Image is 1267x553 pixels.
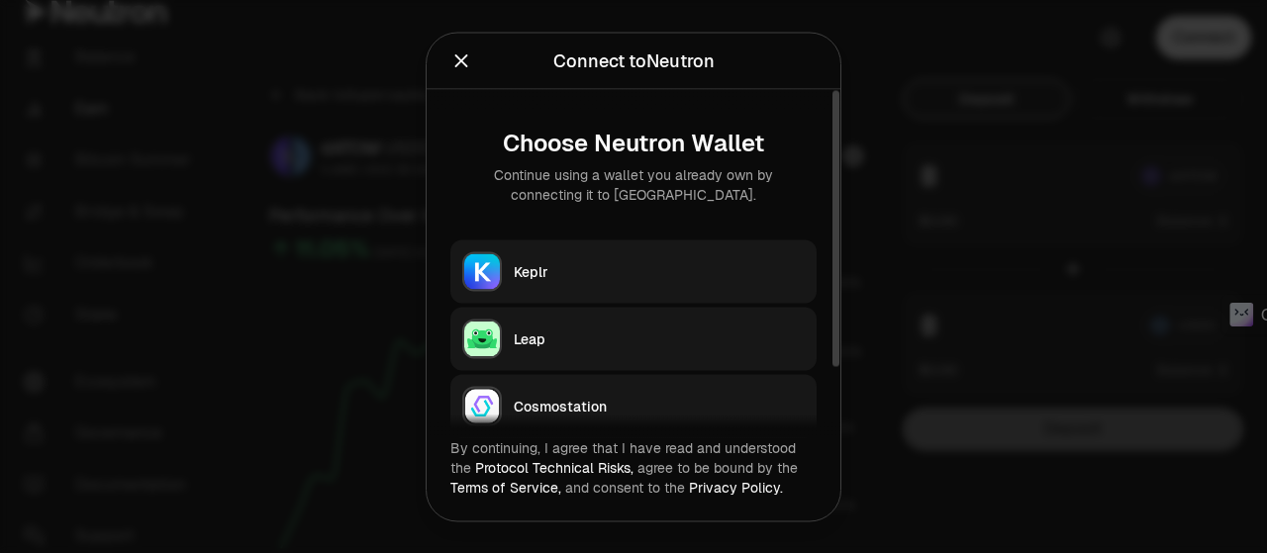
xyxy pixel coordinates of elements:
[475,458,633,476] a: Protocol Technical Risks,
[450,437,817,497] div: By continuing, I agree that I have read and understood the agree to be bound by the and consent t...
[466,129,801,156] div: Choose Neutron Wallet
[464,388,500,423] img: Cosmostation
[450,46,472,74] button: Close
[450,478,561,496] a: Terms of Service,
[464,321,500,356] img: Leap
[689,478,783,496] a: Privacy Policy.
[450,239,817,303] button: KeplrKeplr
[514,261,805,281] div: Keplr
[464,253,500,289] img: Keplr
[514,328,805,348] div: Leap
[450,374,817,437] button: CosmostationCosmostation
[466,164,801,204] div: Continue using a wallet you already own by connecting it to [GEOGRAPHIC_DATA].
[514,396,805,415] div: Cosmostation
[450,307,817,370] button: LeapLeap
[553,46,715,74] div: Connect to Neutron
